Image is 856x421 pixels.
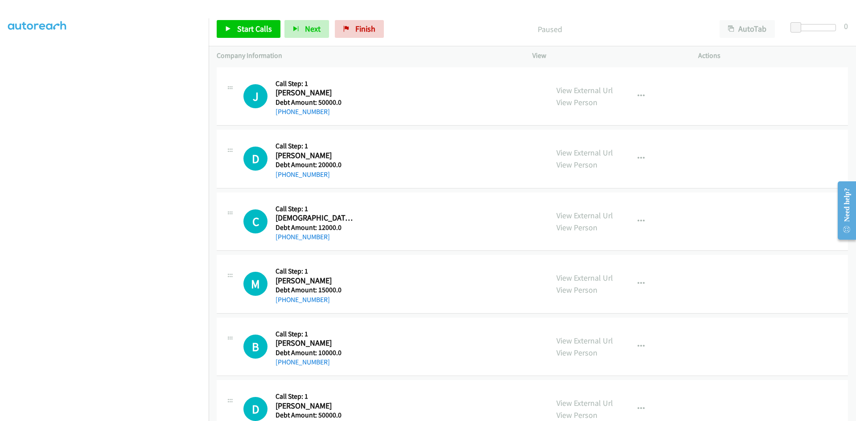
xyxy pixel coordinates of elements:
[243,209,267,233] div: The call is yet to be attempted
[556,398,613,408] a: View External Url
[284,20,329,38] button: Next
[532,50,682,61] p: View
[276,98,357,107] h5: Debt Amount: 50000.0
[276,358,330,366] a: [PHONE_NUMBER]
[556,273,613,283] a: View External Url
[844,20,848,32] div: 0
[556,410,597,420] a: View Person
[243,209,267,233] h1: C
[217,50,516,61] p: Company Information
[830,175,856,246] iframe: Resource Center
[276,276,357,286] h2: [PERSON_NAME]
[556,222,597,233] a: View Person
[243,272,267,296] div: The call is yet to be attempted
[276,295,330,304] a: [PHONE_NUMBER]
[243,84,267,108] h1: J
[355,24,375,34] span: Finish
[556,97,597,107] a: View Person
[276,233,330,241] a: [PHONE_NUMBER]
[243,272,267,296] h1: M
[556,159,597,170] a: View Person
[698,50,848,61] p: Actions
[396,23,704,35] p: Paused
[335,20,384,38] a: Finish
[237,24,272,34] span: Start Calls
[276,151,357,161] h2: [PERSON_NAME]
[276,411,357,420] h5: Debt Amount: 50000.0
[276,170,330,179] a: [PHONE_NUMBER]
[276,392,357,401] h5: Call Step: 1
[276,79,357,88] h5: Call Step: 1
[276,286,357,294] h5: Debt Amount: 15000.0
[795,24,836,31] div: Delay between calls (in seconds)
[556,347,597,358] a: View Person
[243,147,267,171] h1: D
[556,85,613,95] a: View External Url
[276,401,357,411] h2: [PERSON_NAME]
[243,335,267,359] h1: B
[556,285,597,295] a: View Person
[276,204,357,213] h5: Call Step: 1
[276,213,357,223] h2: [DEMOGRAPHIC_DATA][PERSON_NAME]
[276,142,357,151] h5: Call Step: 1
[276,267,357,276] h5: Call Step: 1
[556,147,613,158] a: View External Url
[305,24,321,34] span: Next
[217,20,280,38] a: Start Calls
[276,330,357,339] h5: Call Step: 1
[243,335,267,359] div: The call is yet to be attempted
[276,338,357,348] h2: [PERSON_NAME]
[556,335,613,346] a: View External Url
[276,88,357,98] h2: [PERSON_NAME]
[720,20,775,38] button: AutoTab
[276,223,357,232] h5: Debt Amount: 12000.0
[243,397,267,421] div: The call is yet to be attempted
[556,210,613,221] a: View External Url
[243,397,267,421] h1: D
[243,147,267,171] div: The call is yet to be attempted
[276,348,357,357] h5: Debt Amount: 10000.0
[276,107,330,116] a: [PHONE_NUMBER]
[276,160,357,169] h5: Debt Amount: 20000.0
